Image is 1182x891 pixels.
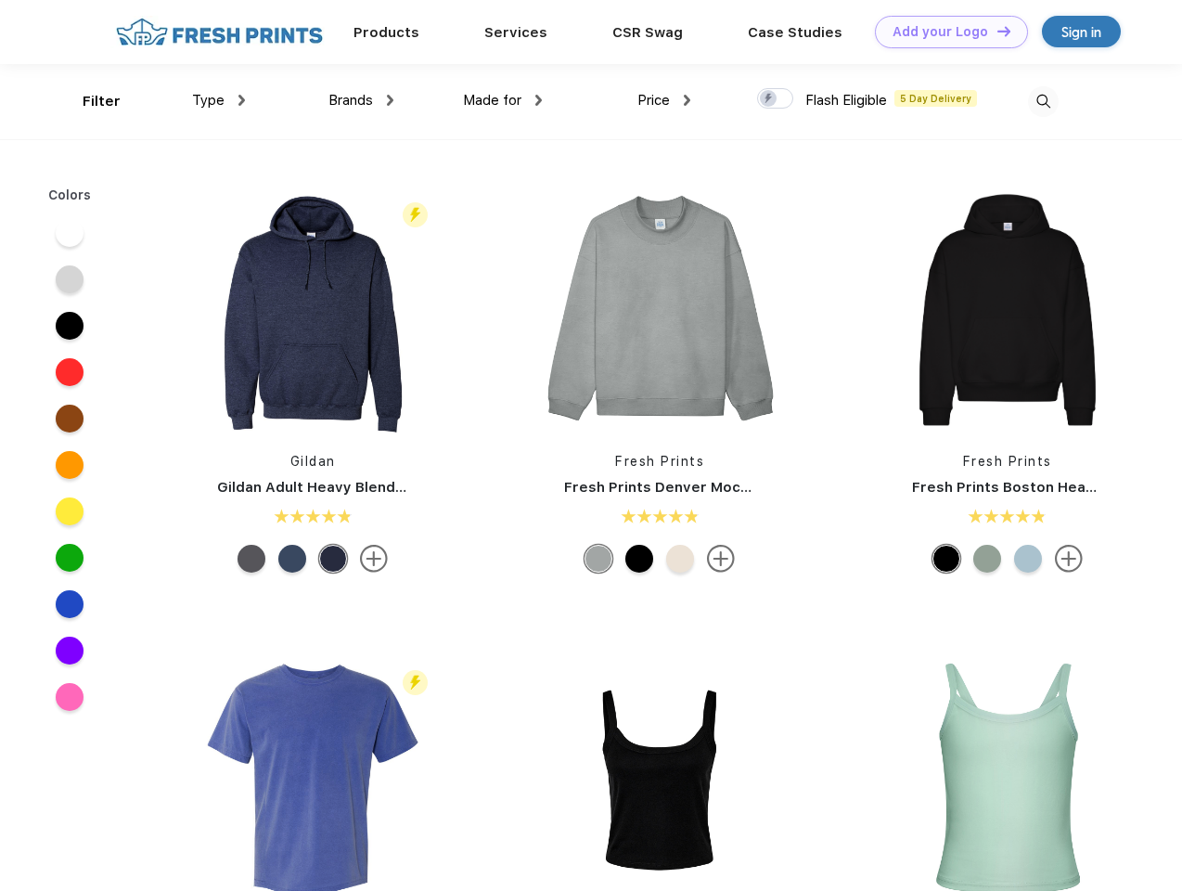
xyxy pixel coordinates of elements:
a: Sign in [1042,16,1121,47]
div: Black [932,545,960,573]
img: dropdown.png [535,95,542,106]
a: Gildan [290,454,336,469]
div: Sign in [1061,21,1101,43]
span: Flash Eligible [805,92,887,109]
img: flash_active_toggle.svg [403,670,428,695]
span: Price [637,92,670,109]
img: dropdown.png [684,95,690,106]
div: Filter [83,91,121,112]
span: Type [192,92,225,109]
div: Indigo Blue [278,545,306,573]
div: Black [625,545,653,573]
a: Fresh Prints Denver Mock Neck Heavyweight Sweatshirt [564,479,967,496]
img: func=resize&h=266 [884,187,1131,433]
img: fo%20logo%202.webp [110,16,328,48]
div: Buttermilk [666,545,694,573]
img: dropdown.png [387,95,393,106]
a: Fresh Prints [963,454,1052,469]
span: Brands [328,92,373,109]
img: flash_active_toggle.svg [403,202,428,227]
img: func=resize&h=266 [536,187,783,433]
img: more.svg [1055,545,1083,573]
div: Heathered Grey [585,545,612,573]
img: desktop_search.svg [1028,86,1059,117]
img: more.svg [707,545,735,573]
img: more.svg [360,545,388,573]
a: Gildan Adult Heavy Blend 8 Oz. 50/50 Hooded Sweatshirt [217,479,623,496]
div: Add your Logo [893,24,988,40]
span: 5 Day Delivery [894,90,977,107]
div: Colors [34,186,106,205]
div: Ht Sprt Drk Navy [319,545,347,573]
div: Charcoal [238,545,265,573]
img: func=resize&h=266 [189,187,436,433]
img: dropdown.png [238,95,245,106]
div: Slate Blue [1014,545,1042,573]
a: Products [353,24,419,41]
img: DT [997,26,1010,36]
a: Fresh Prints [615,454,704,469]
span: Made for [463,92,521,109]
div: Sage Green [973,545,1001,573]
